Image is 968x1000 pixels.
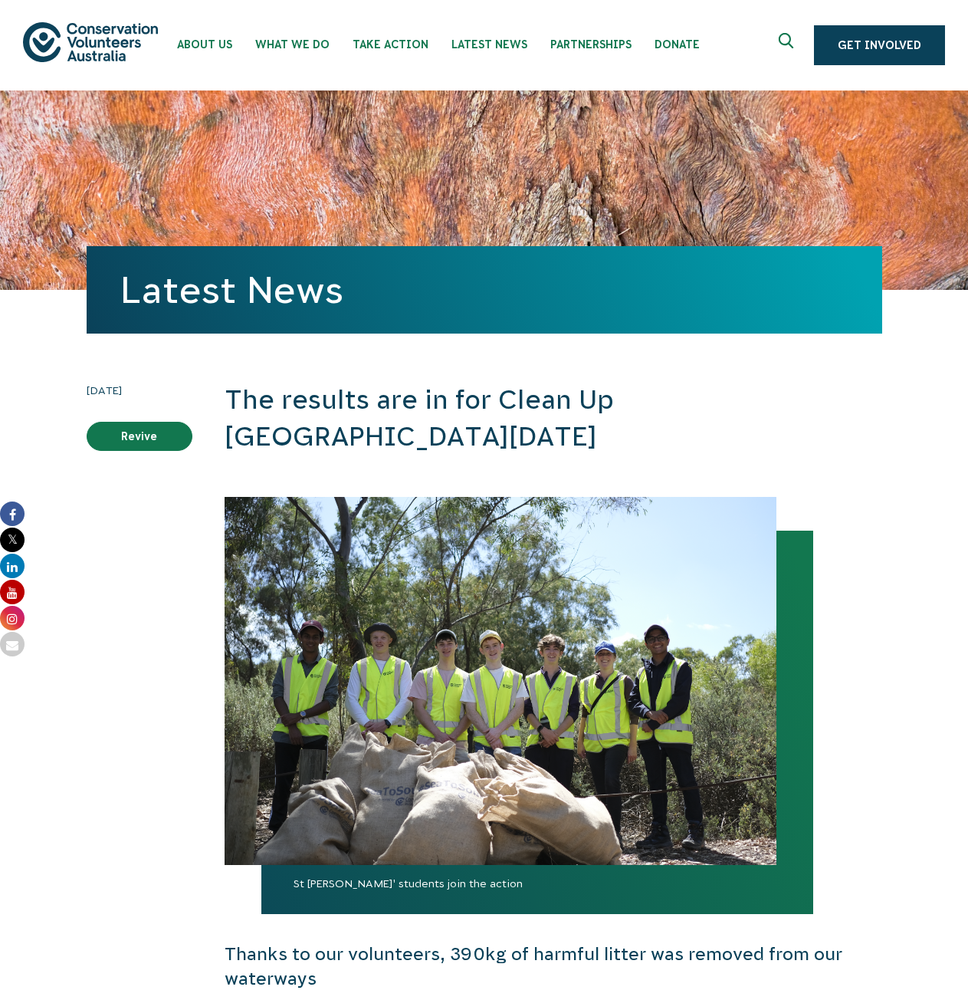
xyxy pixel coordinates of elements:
span: Expand search box [779,33,798,58]
h4: Thanks to our volunteers, 390kg of harmful litter was removed from our waterways [225,942,882,991]
span: About Us [177,38,232,51]
span: Donate [655,38,700,51]
span: What We Do [255,38,330,51]
h2: The results are in for Clean Up [GEOGRAPHIC_DATA][DATE] [225,382,882,455]
button: Expand search box Close search box [769,27,806,64]
time: [DATE] [87,382,192,399]
a: Get Involved [814,25,945,65]
span: Take Action [353,38,428,51]
a: Revive [87,422,192,451]
span: Latest News [451,38,527,51]
span: St [PERSON_NAME]' students join the action [261,875,813,914]
img: logo.svg [23,22,158,61]
a: Latest News [120,269,343,311]
span: Partnerships [550,38,632,51]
